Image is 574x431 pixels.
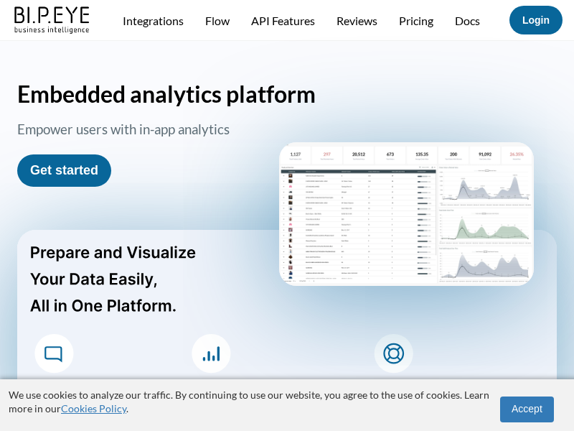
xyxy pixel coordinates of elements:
[251,14,315,27] a: API Features
[123,14,184,27] a: Integrations
[17,80,557,108] h1: Embedded analytics platform
[522,14,550,26] a: Login
[61,402,126,414] a: Cookies Policy
[509,6,563,34] button: Login
[205,14,230,27] a: Flow
[17,121,272,142] h3: Empower users with in-app analytics
[337,14,377,27] a: Reviews
[11,3,94,35] img: bipeye-logo
[500,397,554,422] button: Accept
[9,388,489,416] p: We use cookies to analyze our traffic. By continuing to use our website, you agree to the use of ...
[455,14,480,27] a: Docs
[279,142,534,286] img: homePageScreen2.png
[17,154,111,187] button: Get started
[399,14,433,27] a: Pricing
[30,163,98,177] a: Get started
